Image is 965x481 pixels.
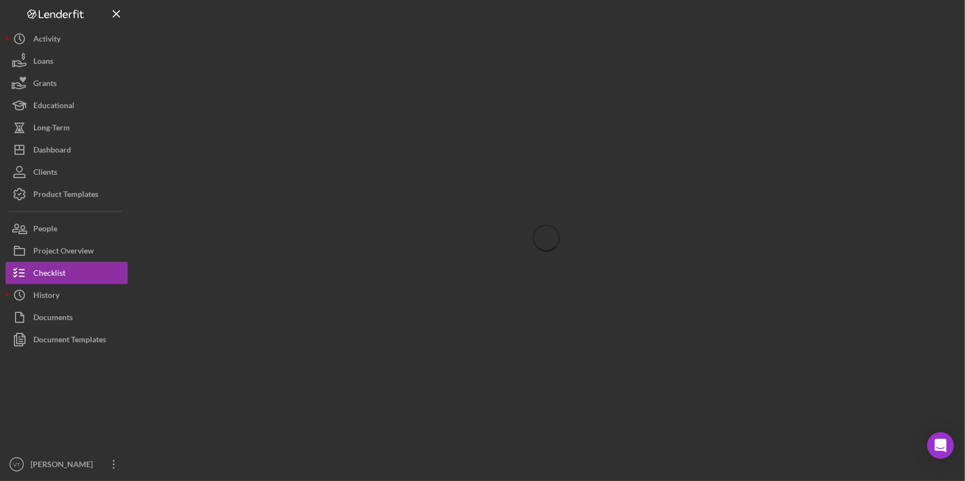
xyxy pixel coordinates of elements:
button: People [6,217,128,240]
button: Documents [6,306,128,328]
button: Dashboard [6,139,128,161]
div: Activity [33,28,61,53]
div: [PERSON_NAME] [28,453,100,478]
div: Product Templates [33,183,98,208]
button: Grants [6,72,128,94]
button: Project Overview [6,240,128,262]
button: Product Templates [6,183,128,205]
button: Document Templates [6,328,128,351]
button: Loans [6,50,128,72]
div: Loans [33,50,53,75]
div: Project Overview [33,240,94,265]
div: Long-Term [33,117,70,141]
div: Open Intercom Messenger [927,432,954,459]
button: Checklist [6,262,128,284]
div: Document Templates [33,328,106,353]
div: Educational [33,94,74,119]
button: History [6,284,128,306]
div: History [33,284,59,309]
div: Checklist [33,262,66,287]
button: Clients [6,161,128,183]
text: VT [13,462,20,468]
div: Dashboard [33,139,71,164]
div: Clients [33,161,57,186]
button: Long-Term [6,117,128,139]
div: Grants [33,72,57,97]
button: Educational [6,94,128,117]
button: Activity [6,28,128,50]
div: Documents [33,306,73,331]
div: People [33,217,57,242]
button: VT[PERSON_NAME] [6,453,128,475]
